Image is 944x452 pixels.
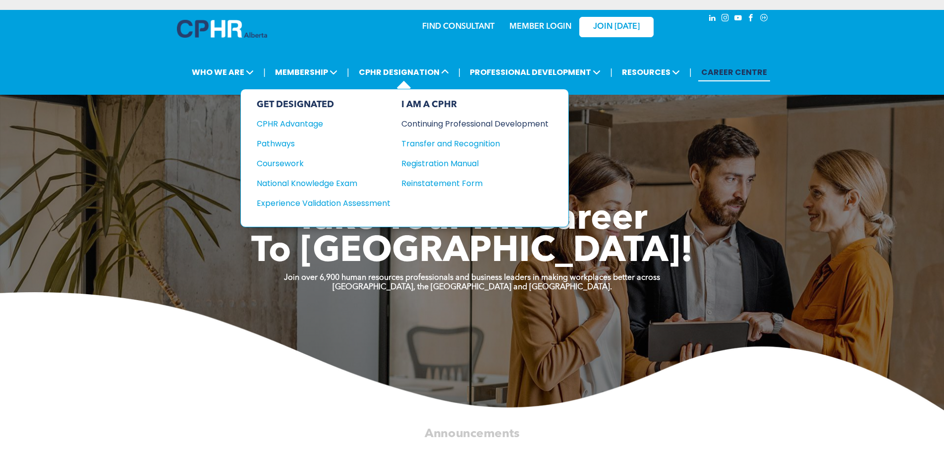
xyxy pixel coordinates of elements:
[257,197,390,209] a: Experience Validation Assessment
[401,137,549,150] a: Transfer and Recognition
[257,118,390,130] a: CPHR Advantage
[257,137,377,150] div: Pathways
[619,63,683,81] span: RESOURCES
[422,23,495,31] a: FIND CONSULTANT
[401,157,534,170] div: Registration Manual
[698,63,770,81] a: CAREER CENTRE
[356,63,452,81] span: CPHR DESIGNATION
[347,62,349,82] li: |
[720,12,731,26] a: instagram
[257,157,377,170] div: Coursework
[401,177,534,190] div: Reinstatement Form
[733,12,744,26] a: youtube
[425,428,519,440] span: Announcements
[458,62,461,82] li: |
[257,118,377,130] div: CPHR Advantage
[189,63,257,81] span: WHO WE ARE
[579,17,654,37] a: JOIN [DATE]
[177,20,267,38] img: A blue and white logo for cp alberta
[707,12,718,26] a: linkedin
[467,63,604,81] span: PROFESSIONAL DEVELOPMENT
[257,99,390,110] div: GET DESIGNATED
[401,118,549,130] a: Continuing Professional Development
[401,137,534,150] div: Transfer and Recognition
[251,234,693,270] span: To [GEOGRAPHIC_DATA]!
[272,63,340,81] span: MEMBERSHIP
[257,157,390,170] a: Coursework
[401,118,534,130] div: Continuing Professional Development
[746,12,757,26] a: facebook
[401,99,549,110] div: I AM A CPHR
[257,177,390,190] a: National Knowledge Exam
[610,62,612,82] li: |
[759,12,770,26] a: Social network
[593,22,640,32] span: JOIN [DATE]
[263,62,266,82] li: |
[257,177,377,190] div: National Knowledge Exam
[401,177,549,190] a: Reinstatement Form
[257,137,390,150] a: Pathways
[509,23,571,31] a: MEMBER LOGIN
[284,274,660,282] strong: Join over 6,900 human resources professionals and business leaders in making workplaces better ac...
[333,283,612,291] strong: [GEOGRAPHIC_DATA], the [GEOGRAPHIC_DATA] and [GEOGRAPHIC_DATA].
[257,197,377,209] div: Experience Validation Assessment
[401,157,549,170] a: Registration Manual
[689,62,692,82] li: |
